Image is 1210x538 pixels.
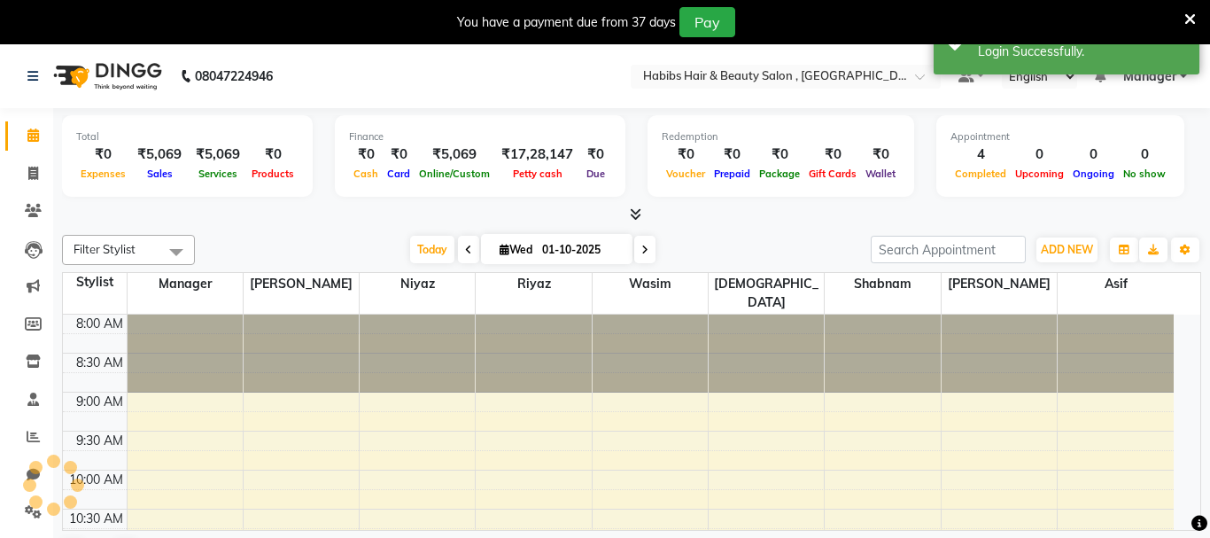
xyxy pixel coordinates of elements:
span: Manager [128,273,243,295]
b: 08047224946 [195,51,273,101]
div: ₹0 [349,144,383,165]
input: 2025-10-01 [537,237,625,263]
div: ₹0 [247,144,299,165]
span: Ongoing [1068,168,1119,180]
div: 8:00 AM [73,315,127,333]
span: Riyaz [476,273,591,295]
span: [DEMOGRAPHIC_DATA] [709,273,824,314]
span: No show [1119,168,1170,180]
span: Voucher [662,168,710,180]
span: Wed [495,243,537,256]
span: [PERSON_NAME] [942,273,1057,295]
div: 0 [1119,144,1170,165]
button: Pay [679,7,735,37]
span: Niyaz [360,273,475,295]
div: Stylist [63,273,127,292]
span: ADD NEW [1041,243,1093,256]
div: 0 [1011,144,1068,165]
div: Appointment [950,129,1170,144]
div: ₹0 [383,144,415,165]
div: ₹17,28,147 [494,144,580,165]
span: Manager [1123,67,1176,86]
span: Filter Stylist [74,242,136,256]
div: ₹5,069 [415,144,494,165]
div: 10:00 AM [66,471,127,489]
img: logo [45,51,167,101]
div: ₹0 [662,144,710,165]
span: Wallet [861,168,900,180]
div: ₹5,069 [130,144,189,165]
span: asif [1058,273,1174,295]
div: ₹0 [861,144,900,165]
span: [PERSON_NAME] [244,273,359,295]
button: ADD NEW [1036,238,1098,262]
span: Due [582,168,609,180]
span: Package [755,168,804,180]
span: Petty cash [508,168,567,180]
div: Login Successfully. [978,43,1186,61]
div: ₹0 [804,144,861,165]
span: Sales [143,168,177,180]
span: Upcoming [1011,168,1068,180]
div: 9:30 AM [73,432,127,450]
div: ₹0 [755,144,804,165]
div: ₹0 [710,144,755,165]
input: Search Appointment [871,236,1026,263]
span: Completed [950,168,1011,180]
span: Gift Cards [804,168,861,180]
div: ₹0 [580,144,611,165]
span: Products [247,168,299,180]
div: 9:00 AM [73,393,127,411]
div: 0 [1068,144,1119,165]
div: Redemption [662,129,900,144]
div: Total [76,129,299,144]
span: Cash [349,168,383,180]
span: Shabnam [825,273,940,295]
span: Today [410,236,454,263]
div: 8:30 AM [73,354,127,372]
div: Finance [349,129,611,144]
span: Expenses [76,168,130,180]
div: You have a payment due from 37 days [457,13,676,32]
div: 10:30 AM [66,510,127,528]
span: Services [194,168,242,180]
span: Prepaid [710,168,755,180]
span: Online/Custom [415,168,494,180]
span: Wasim [593,273,708,295]
div: ₹5,069 [189,144,247,165]
div: 4 [950,144,1011,165]
div: ₹0 [76,144,130,165]
span: Card [383,168,415,180]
